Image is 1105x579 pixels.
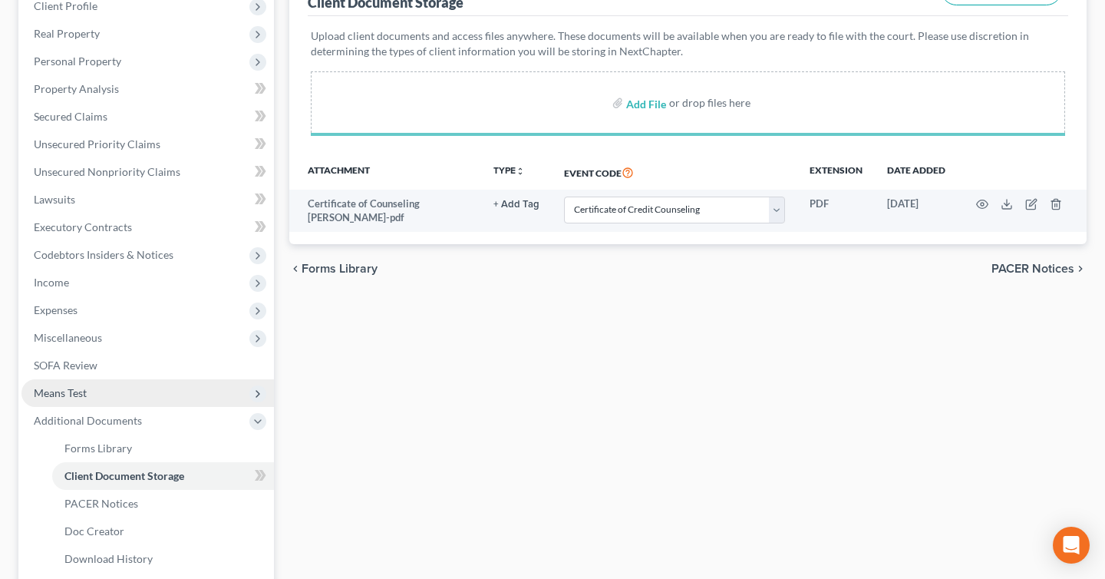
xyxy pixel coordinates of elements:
[34,303,78,316] span: Expenses
[34,137,160,151] span: Unsecured Priority Claims
[34,386,87,399] span: Means Test
[34,359,97,372] span: SOFA Review
[52,462,274,490] a: Client Document Storage
[34,414,142,427] span: Additional Documents
[289,263,378,275] button: chevron_left Forms Library
[493,197,539,211] a: + Add Tag
[34,220,132,233] span: Executory Contracts
[52,518,274,545] a: Doc Creator
[991,263,1074,275] span: PACER Notices
[64,552,153,565] span: Download History
[34,27,100,40] span: Real Property
[21,352,274,379] a: SOFA Review
[289,154,481,190] th: Attachment
[64,524,124,538] span: Doc Creator
[797,154,875,190] th: Extension
[552,154,797,190] th: Event Code
[991,263,1087,275] button: PACER Notices chevron_right
[21,186,274,213] a: Lawsuits
[669,95,750,111] div: or drop files here
[34,248,173,261] span: Codebtors Insiders & Notices
[34,276,69,289] span: Income
[21,75,274,103] a: Property Analysis
[21,213,274,241] a: Executory Contracts
[493,166,525,176] button: TYPEunfold_more
[64,442,132,455] span: Forms Library
[1053,527,1090,564] div: Open Intercom Messenger
[52,435,274,462] a: Forms Library
[52,490,274,518] a: PACER Notices
[21,131,274,158] a: Unsecured Priority Claims
[34,110,107,123] span: Secured Claims
[797,190,875,232] td: PDF
[875,154,958,190] th: Date added
[875,190,958,232] td: [DATE]
[34,331,102,344] span: Miscellaneous
[1074,263,1087,275] i: chevron_right
[21,103,274,131] a: Secured Claims
[52,545,274,573] a: Download History
[64,469,184,482] span: Client Document Storage
[289,190,481,232] td: Certificate of Counseling [PERSON_NAME]-pdf
[34,193,75,206] span: Lawsuits
[34,165,180,178] span: Unsecured Nonpriority Claims
[21,158,274,186] a: Unsecured Nonpriority Claims
[34,55,121,68] span: Personal Property
[302,263,378,275] span: Forms Library
[289,263,302,275] i: chevron_left
[34,82,119,95] span: Property Analysis
[64,497,138,510] span: PACER Notices
[493,200,539,210] button: + Add Tag
[311,28,1065,59] p: Upload client documents and access files anywhere. These documents will be available when you are...
[516,167,525,176] i: unfold_more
